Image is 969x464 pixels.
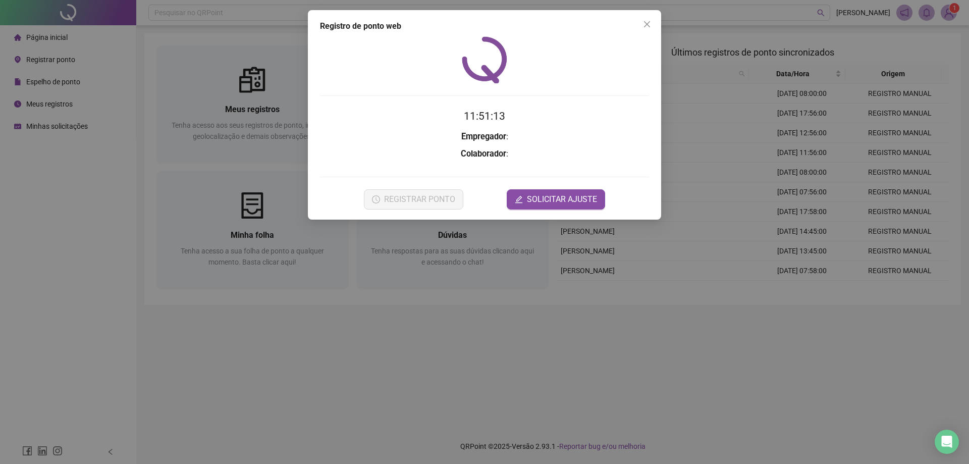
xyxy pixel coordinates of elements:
span: edit [515,195,523,203]
span: SOLICITAR AJUSTE [527,193,597,205]
h3: : [320,147,649,161]
h3: : [320,130,649,143]
button: REGISTRAR PONTO [364,189,463,210]
time: 11:51:13 [464,110,505,122]
img: QRPoint [462,36,507,83]
strong: Empregador [461,132,506,141]
div: Open Intercom Messenger [935,430,959,454]
button: editSOLICITAR AJUSTE [507,189,605,210]
span: close [643,20,651,28]
div: Registro de ponto web [320,20,649,32]
strong: Colaborador [461,149,506,159]
button: Close [639,16,655,32]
